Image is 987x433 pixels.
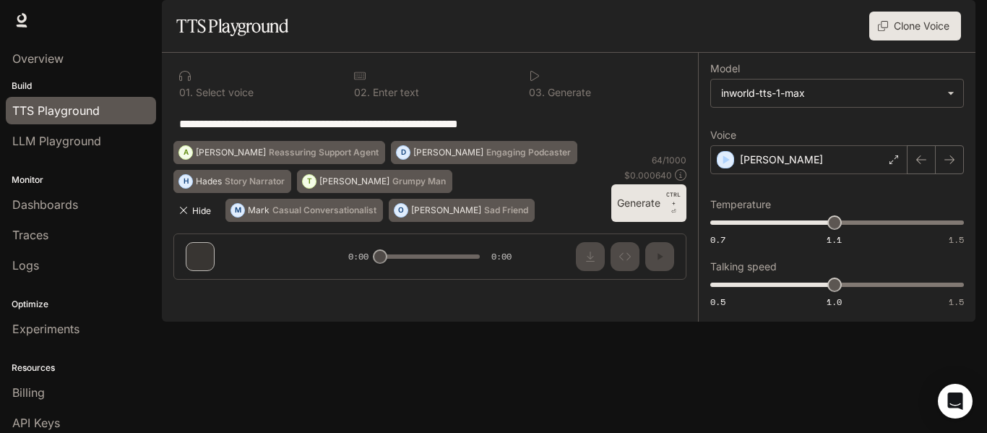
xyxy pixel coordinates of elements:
span: 1.0 [827,296,842,308]
button: O[PERSON_NAME]Sad Friend [389,199,535,222]
p: ⏎ [666,190,681,216]
p: Engaging Podcaster [486,148,571,157]
div: Open Intercom Messenger [938,384,973,419]
button: A[PERSON_NAME]Reassuring Support Agent [173,141,385,164]
span: 0.7 [710,233,725,246]
p: Generate [545,87,591,98]
p: [PERSON_NAME] [196,148,266,157]
button: MMarkCasual Conversationalist [225,199,383,222]
button: D[PERSON_NAME]Engaging Podcaster [391,141,577,164]
p: Reassuring Support Agent [269,148,379,157]
p: Enter text [370,87,419,98]
div: inworld-tts-1-max [711,80,963,107]
p: Sad Friend [484,206,528,215]
p: CTRL + [666,190,681,207]
p: $ 0.000640 [624,169,672,181]
h1: TTS Playground [176,12,288,40]
p: Voice [710,130,736,140]
p: Casual Conversationalist [272,206,376,215]
span: 1.1 [827,233,842,246]
p: Talking speed [710,262,777,272]
div: H [179,170,192,193]
div: A [179,141,192,164]
span: 0.5 [710,296,725,308]
p: 0 2 . [354,87,370,98]
span: 1.5 [949,296,964,308]
p: [PERSON_NAME] [413,148,483,157]
p: 0 3 . [529,87,545,98]
p: 64 / 1000 [652,154,686,166]
p: Story Narrator [225,177,285,186]
p: [PERSON_NAME] [319,177,389,186]
button: T[PERSON_NAME]Grumpy Man [297,170,452,193]
div: T [303,170,316,193]
p: Temperature [710,200,771,210]
div: D [397,141,410,164]
div: inworld-tts-1-max [721,86,940,100]
button: HHadesStory Narrator [173,170,291,193]
span: 1.5 [949,233,964,246]
p: Model [710,64,740,74]
button: Clone Voice [869,12,961,40]
p: [PERSON_NAME] [411,206,481,215]
p: Grumpy Man [392,177,446,186]
p: Select voice [193,87,254,98]
div: M [231,199,244,222]
p: [PERSON_NAME] [740,153,823,167]
p: 0 1 . [179,87,193,98]
div: O [395,199,408,222]
button: GenerateCTRL +⏎ [611,184,686,222]
p: Hades [196,177,222,186]
button: Hide [173,199,220,222]
p: Mark [248,206,270,215]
